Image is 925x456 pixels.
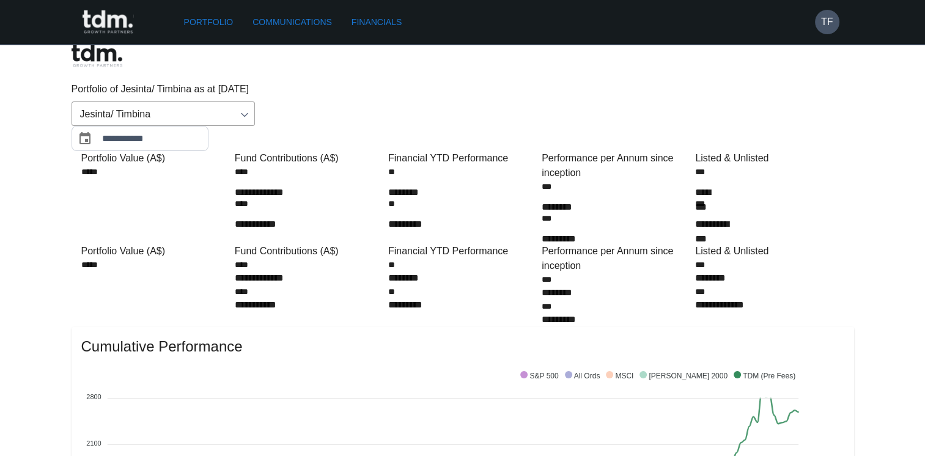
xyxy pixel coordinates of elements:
[72,101,255,126] div: Jesinta/ Timbina
[86,393,101,400] tspan: 2800
[86,439,101,447] tspan: 2100
[734,372,795,380] span: TDM (Pre Fees)
[520,372,558,380] span: S&P 500
[821,15,833,29] h6: TF
[72,82,854,97] p: Portfolio of Jesinta/ Timbina as at [DATE]
[81,151,230,166] div: Portfolio Value (A$)
[606,372,633,380] span: MSCI
[542,151,690,180] div: Performance per Annum since inception
[815,10,839,34] button: TF
[179,11,238,34] a: Portfolio
[235,151,383,166] div: Fund Contributions (A$)
[565,372,600,380] span: All Ords
[347,11,407,34] a: Financials
[81,244,230,259] div: Portfolio Value (A$)
[639,372,728,380] span: [PERSON_NAME] 2000
[248,11,337,34] a: Communications
[81,337,844,356] span: Cumulative Performance
[235,244,383,259] div: Fund Contributions (A$)
[388,244,537,259] div: Financial YTD Performance
[542,244,690,273] div: Performance per Annum since inception
[73,127,97,151] button: Choose date, selected date is Aug 31, 2025
[695,151,844,166] div: Listed & Unlisted
[388,151,537,166] div: Financial YTD Performance
[695,244,844,259] div: Listed & Unlisted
